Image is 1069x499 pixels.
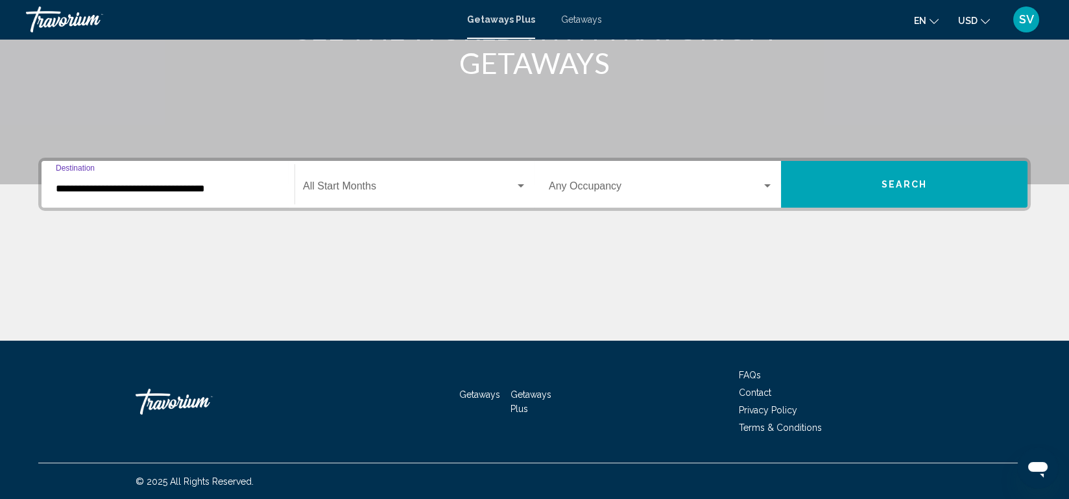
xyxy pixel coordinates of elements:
a: Privacy Policy [739,405,797,415]
a: Getaways Plus [467,14,535,25]
div: Search widget [42,161,1027,208]
a: Travorium [136,382,265,421]
button: Change currency [958,11,990,30]
button: Search [781,161,1027,208]
a: Terms & Conditions [739,422,822,433]
span: USD [958,16,978,26]
iframe: Button to launch messaging window [1017,447,1059,489]
a: Getaways [459,389,500,400]
h1: SEE THE WORLD WITH TRAVORIUM GETAWAYS [291,12,778,80]
a: Contact [739,387,771,398]
a: Getaways Plus [510,389,551,414]
a: FAQs [739,370,761,380]
span: SV [1019,13,1034,26]
span: Search [882,180,927,190]
button: User Menu [1009,6,1043,33]
a: Getaways [561,14,602,25]
a: Travorium [26,6,454,32]
span: © 2025 All Rights Reserved. [136,476,254,487]
button: Change language [914,11,939,30]
span: en [914,16,926,26]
